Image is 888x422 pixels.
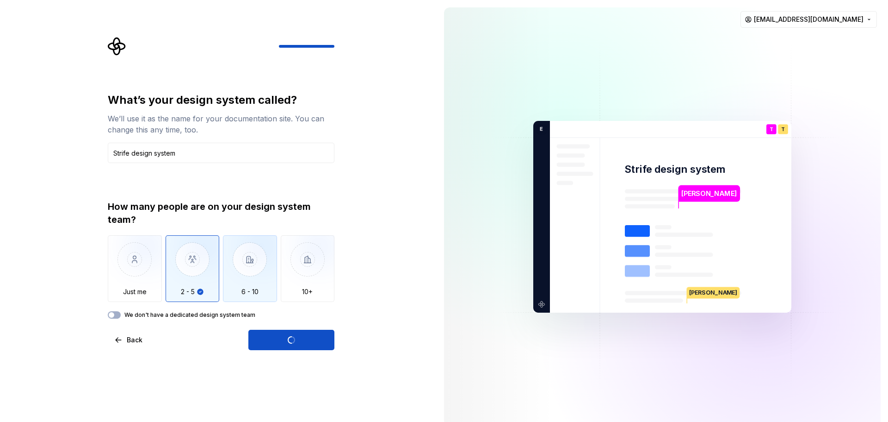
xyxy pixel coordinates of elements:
span: [EMAIL_ADDRESS][DOMAIN_NAME] [754,15,863,24]
div: What’s your design system called? [108,93,334,107]
input: Design system name [108,143,334,163]
p: Strife design system [625,163,726,176]
p: T [770,127,773,132]
div: T [778,124,788,134]
p: [PERSON_NAME] [681,189,737,199]
svg: Supernova Logo [108,37,126,56]
label: We don't have a dedicated design system team [124,311,255,319]
button: Back [108,330,150,350]
button: [EMAIL_ADDRESS][DOMAIN_NAME] [740,11,877,28]
div: How many people are on your design system team? [108,200,334,226]
div: We’ll use it as the name for your documentation site. You can change this any time, too. [108,113,334,135]
p: E [536,125,543,133]
span: Back [127,335,142,345]
p: [PERSON_NAME] [687,287,740,298]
